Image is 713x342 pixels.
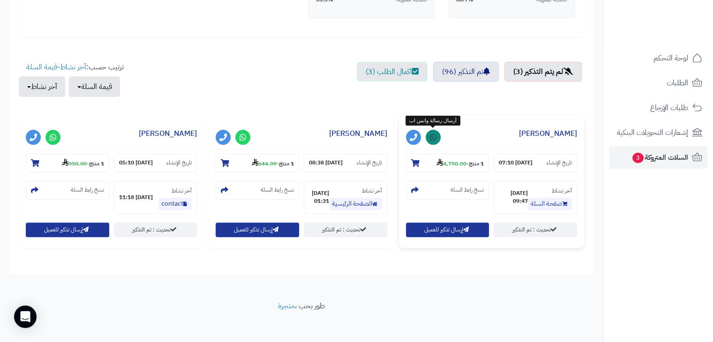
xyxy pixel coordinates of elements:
strong: [DATE] 09:47 [499,189,528,205]
div: أرسال رسالة واتس اب [405,116,460,126]
a: تحديث : تم التذكير [114,223,197,237]
a: آخر نشاط [60,61,86,73]
button: إرسال تذكير للعميل [216,223,299,237]
a: تم التذكير (96) [433,62,499,82]
small: - [436,158,484,168]
section: 1 منتج-4,750.00 [406,154,489,172]
span: طلبات الإرجاع [650,101,688,114]
section: 1 منتج-644.09 [216,154,299,172]
span: الطلبات [667,76,688,89]
button: إرسال تذكير للعميل [406,223,489,237]
a: قيمة السلة [26,61,57,73]
strong: 1 منتج [89,159,104,168]
section: نسخ رابط السلة [26,181,109,200]
ul: ترتيب حسب: - [19,62,124,97]
button: قيمة السلة [69,76,120,97]
strong: [DATE] 11:18 [119,193,153,201]
a: [PERSON_NAME] [139,128,197,139]
button: إرسال تذكير للعميل [26,223,109,237]
a: [PERSON_NAME] [519,128,577,139]
a: السلات المتروكة3 [609,146,707,169]
small: آخر نشاط [172,186,192,195]
section: نسخ رابط السلة [406,181,489,200]
button: آخر نشاط [19,76,65,97]
a: إشعارات التحويلات البنكية [609,121,707,144]
a: طلبات الإرجاع [609,97,707,119]
small: - [252,158,294,168]
a: الطلبات [609,72,707,94]
a: لم يتم التذكير (3) [504,62,582,82]
strong: 1 منتج [469,159,484,168]
strong: [DATE] 08:38 [309,159,343,167]
small: تاريخ الإنشاء [166,159,192,167]
strong: 1 منتج [279,159,294,168]
strong: 4,750.00 [436,159,466,168]
a: تحديث : تم التذكير [304,223,387,237]
strong: 644.09 [252,159,277,168]
img: logo-2.png [649,22,704,42]
span: 3 [632,153,644,163]
small: تاريخ الإنشاء [357,159,382,167]
small: نسخ رابط السلة [261,186,294,194]
a: الصفحة الرئيسية [329,198,382,210]
small: آخر نشاط [552,186,572,195]
a: صفحة السلة [528,198,572,210]
strong: [DATE] 05:10 [119,159,153,167]
a: لوحة التحكم [609,47,707,69]
small: - [62,158,104,168]
a: متجرة [278,300,295,312]
small: تاريخ الإنشاء [547,159,572,167]
a: اكمال الطلب (3) [357,62,428,82]
section: 1 منتج-950.00 [26,154,109,172]
small: نسخ رابط السلة [450,186,484,194]
section: نسخ رابط السلة [216,181,299,200]
strong: [DATE] 07:10 [499,159,533,167]
strong: [DATE] 01:31 [309,189,329,205]
strong: 950.00 [62,159,87,168]
small: نسخ رابط السلة [71,186,104,194]
span: إشعارات التحويلات البنكية [617,126,688,139]
a: [PERSON_NAME] [329,128,387,139]
span: السلات المتروكة [631,151,688,164]
small: آخر نشاط [362,186,382,195]
a: contact [158,198,192,210]
a: تحديث : تم التذكير [494,223,577,237]
div: Open Intercom Messenger [14,305,37,328]
span: لوحة التحكم [653,52,688,65]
